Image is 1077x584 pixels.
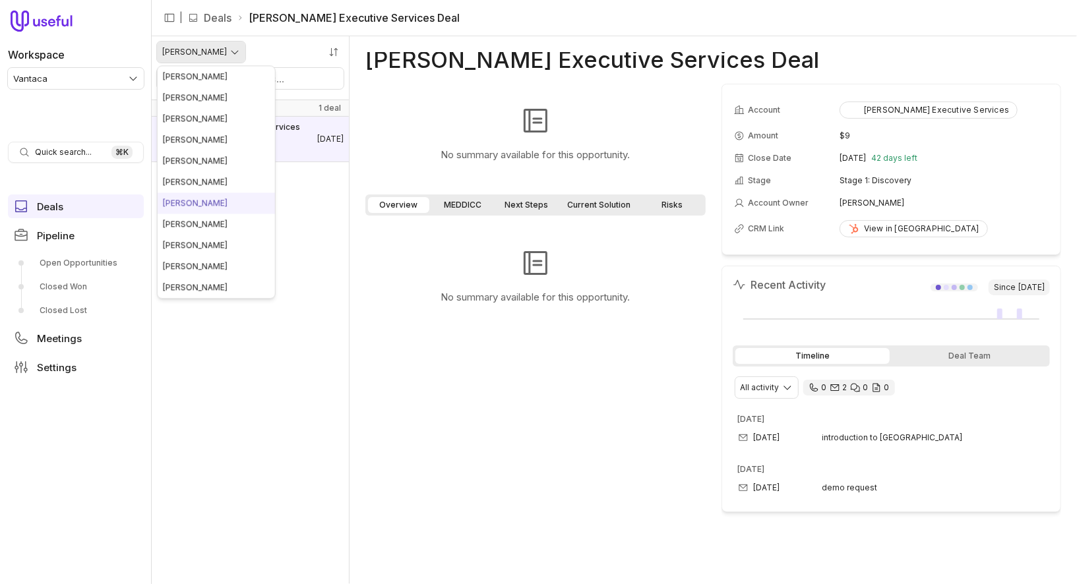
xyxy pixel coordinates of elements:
[163,240,228,250] span: [PERSON_NAME]
[163,177,228,187] span: [PERSON_NAME]
[163,92,228,102] span: [PERSON_NAME]
[163,282,228,292] span: [PERSON_NAME]
[163,219,228,229] span: [PERSON_NAME]
[163,261,228,271] span: [PERSON_NAME]
[163,156,228,165] span: [PERSON_NAME]
[163,134,228,144] span: [PERSON_NAME]
[163,71,228,81] span: [PERSON_NAME]
[163,198,228,208] span: [PERSON_NAME]
[163,113,228,123] span: [PERSON_NAME]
